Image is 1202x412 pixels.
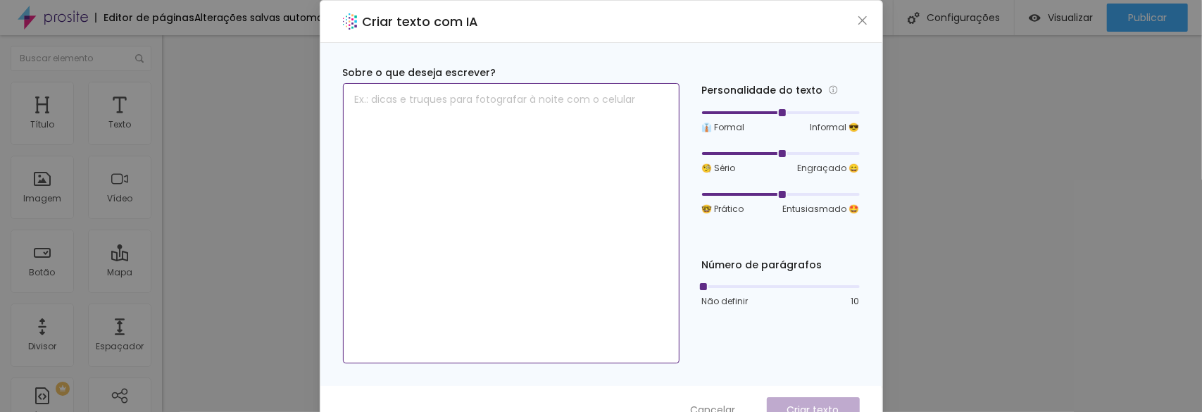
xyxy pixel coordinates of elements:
[851,295,860,307] font: 10
[702,295,749,307] font: Não definir
[798,162,860,174] font: Engraçado 😄
[702,203,744,215] font: 🤓 Prático
[702,258,822,272] font: Número de parágrafos
[783,203,860,215] font: Entusiasmado 🤩
[363,13,479,30] font: Criar texto com IA
[702,121,745,133] font: 👔 Formal
[702,162,736,174] font: 🧐 Sério
[810,121,860,133] font: Informal 😎
[855,13,870,28] button: Fechar
[857,15,868,26] span: fechar
[343,65,496,80] font: Sobre o que deseja escrever?
[702,83,823,97] font: Personalidade do texto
